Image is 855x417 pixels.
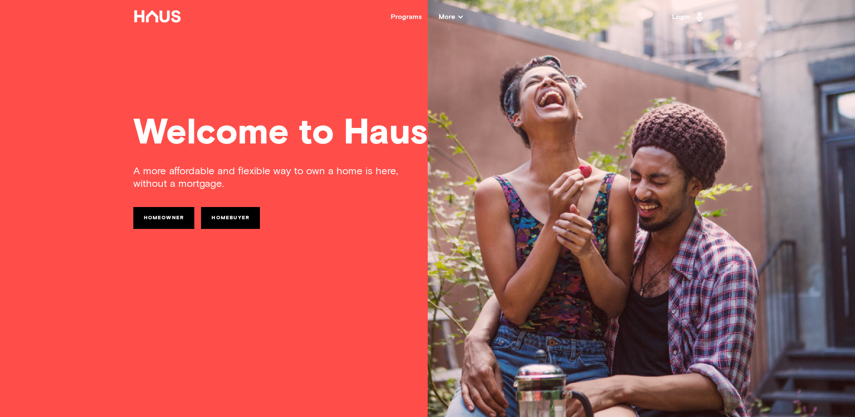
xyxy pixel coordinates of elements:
a: Homebuyer [201,207,260,229]
a: Login [672,10,705,24]
a: Homeowner [133,207,195,229]
a: Programs [391,13,422,20]
div: Welcome to Haus [133,116,722,151]
div: A more affordable and flexible way to own a home is here, without a mortgage. [133,165,428,190]
span: More [439,13,463,20]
